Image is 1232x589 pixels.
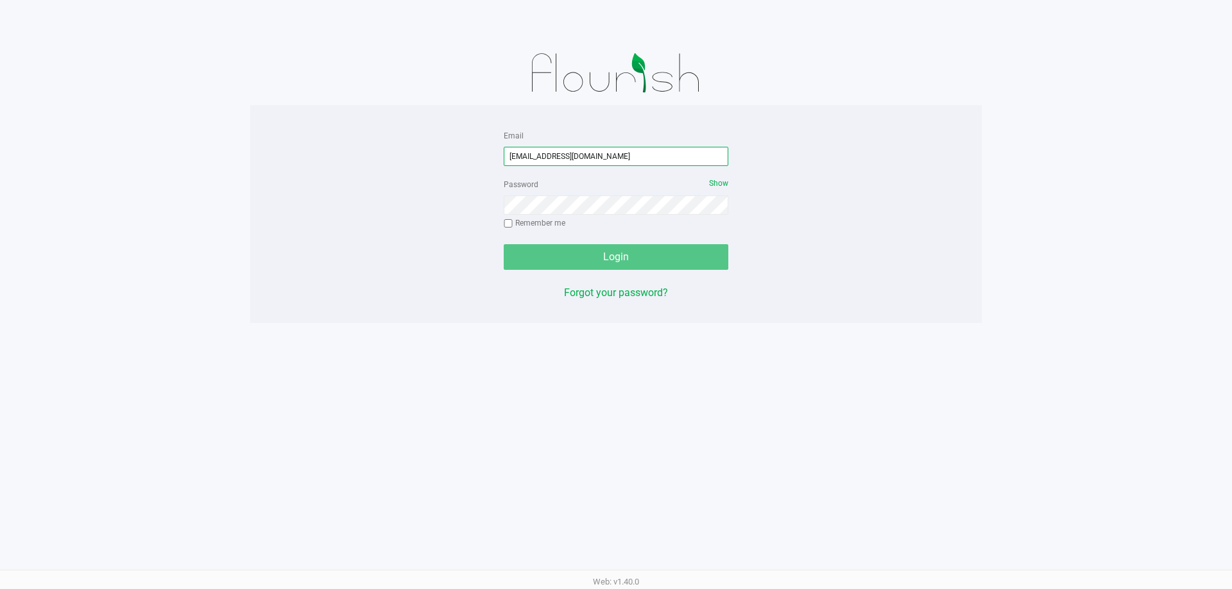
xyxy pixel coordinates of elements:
label: Remember me [504,217,565,229]
button: Forgot your password? [564,285,668,301]
label: Password [504,179,538,190]
label: Email [504,130,524,142]
input: Remember me [504,219,513,228]
span: Web: v1.40.0 [593,577,639,586]
span: Show [709,179,728,188]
